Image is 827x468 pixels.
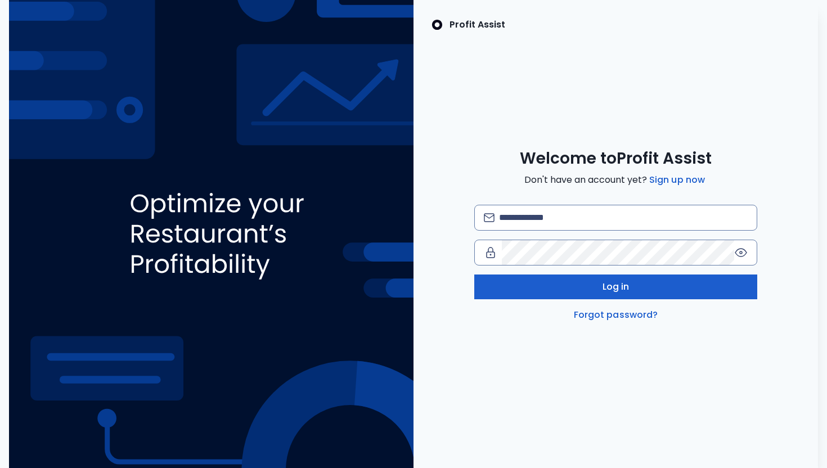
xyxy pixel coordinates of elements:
a: Forgot password? [572,308,660,322]
span: Welcome to Profit Assist [520,148,712,169]
a: Sign up now [647,173,707,187]
img: email [484,213,495,222]
p: Profit Assist [450,18,505,31]
span: Don't have an account yet? [524,173,707,187]
span: Log in [603,280,630,294]
button: Log in [474,274,757,299]
img: SpotOn Logo [432,18,443,31]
